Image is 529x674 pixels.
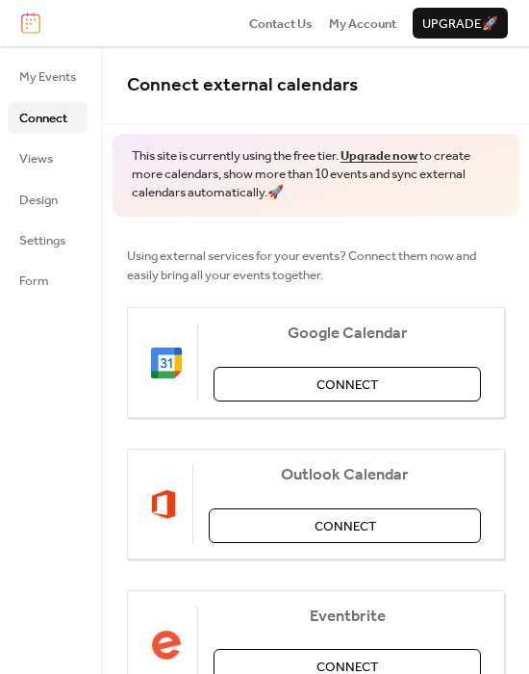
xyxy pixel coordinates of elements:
[329,13,396,33] a: My Account
[8,102,88,133] a: Connect
[8,184,88,215] a: Design
[315,517,376,536] span: Connect
[422,14,498,34] span: Upgrade 🚀
[413,8,508,39] button: Upgrade🚀
[8,265,88,296] a: Form
[249,13,313,33] a: Contact Us
[249,14,313,34] span: Contact Us
[19,272,49,291] span: Form
[8,224,88,255] a: Settings
[8,61,88,91] a: My Events
[132,147,500,202] span: This site is currently using the free tier. to create more calendars, show more than 10 events an...
[214,608,481,627] span: Eventbrite
[19,67,76,87] span: My Events
[19,149,53,168] span: Views
[209,508,481,543] button: Connect
[209,466,481,485] span: Outlook Calendar
[127,246,505,286] span: Using external services for your events? Connect them now and easily bring all your events together.
[151,348,182,378] img: google
[329,14,396,34] span: My Account
[214,324,481,344] span: Google Calendar
[21,13,40,34] img: logo
[214,367,481,402] button: Connect
[19,109,67,128] span: Connect
[19,231,65,250] span: Settings
[151,489,177,520] img: outlook
[19,191,58,210] span: Design
[316,376,378,395] span: Connect
[151,630,182,661] img: eventbrite
[340,143,417,168] a: Upgrade now
[8,143,88,173] a: Views
[127,67,358,103] span: Connect external calendars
